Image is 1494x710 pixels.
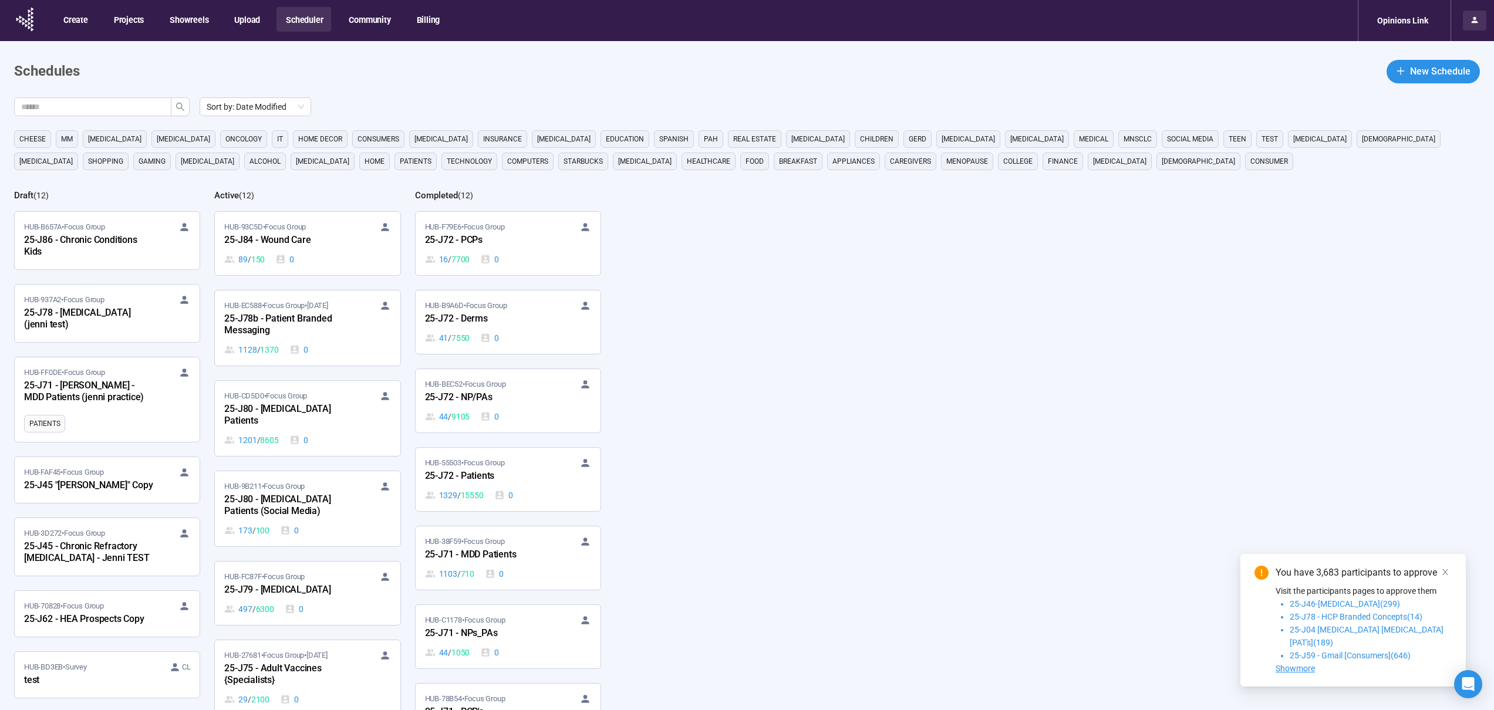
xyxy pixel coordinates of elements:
[285,603,303,616] div: 0
[24,378,153,405] div: 25-J71 - [PERSON_NAME] - MDD Patients (jenni practice)
[277,133,283,145] span: it
[306,651,328,660] time: [DATE]
[14,60,80,83] h1: Schedules
[1454,670,1482,698] div: Open Intercom Messenger
[249,155,281,167] span: alcohol
[618,155,672,167] span: [MEDICAL_DATA]
[425,233,554,248] div: 25-J72 - PCPs
[24,233,153,260] div: 25-J86 - Chronic Conditions Kids
[24,367,105,378] span: HUB-FF0DE • Focus Group
[15,518,200,576] a: HUB-3D272•Focus Group25-J45 - Chronic Refractory [MEDICAL_DATA] - Jenni TEST
[256,603,274,616] span: 6300
[224,233,353,248] div: 25-J84 - Wound Care
[252,524,256,537] span: /
[909,133,926,145] span: GERD
[224,603,274,616] div: 497
[215,562,400,625] a: HUB-FC87F•Focus Group25-J79 - [MEDICAL_DATA]497 / 63000
[339,7,399,32] button: Community
[224,481,305,492] span: HUB-9B211 • Focus Group
[451,253,470,266] span: 7700
[425,378,506,390] span: HUB-BEC52 • Focus Group
[24,466,104,478] span: HUB-FAF45 • Focus Group
[15,357,200,442] a: HUB-FF0DE•Focus Group25-J71 - [PERSON_NAME] - MDD Patients (jenni practice)Patients
[181,155,234,167] span: [MEDICAL_DATA]
[687,155,730,167] span: healthcare
[252,603,256,616] span: /
[224,402,353,429] div: 25-J80 - [MEDICAL_DATA] Patients
[415,190,458,201] h2: Completed
[224,693,269,706] div: 29
[1290,651,1411,660] span: 25-J59 - Gmail [Consumers](646)
[1410,64,1471,79] span: New Schedule
[257,343,261,356] span: /
[425,253,470,266] div: 16
[746,155,764,167] span: Food
[157,133,210,145] span: [MEDICAL_DATA]
[461,489,484,502] span: 15550
[224,221,306,233] span: HUB-93C5D • Focus Group
[1362,133,1435,145] span: [DEMOGRAPHIC_DATA]
[860,133,893,145] span: children
[425,469,554,484] div: 25-J72 - Patients
[480,332,499,344] div: 0
[1262,133,1278,145] span: Test
[1010,133,1064,145] span: [MEDICAL_DATA]
[447,155,492,167] span: technology
[275,253,294,266] div: 0
[1276,664,1315,673] span: Showmore
[1229,133,1246,145] span: Teen
[15,212,200,269] a: HUB-B657A•Focus Group25-J86 - Chronic Conditions Kids
[280,693,299,706] div: 0
[224,343,278,356] div: 1128
[1276,566,1452,580] div: You have 3,683 participants to approve
[448,253,451,266] span: /
[24,294,104,306] span: HUB-937A2 • Focus Group
[448,332,451,344] span: /
[61,133,73,145] span: MM
[289,343,308,356] div: 0
[224,583,353,598] div: 25-J79 - [MEDICAL_DATA]
[425,646,470,659] div: 44
[659,133,689,145] span: Spanish
[54,7,96,32] button: Create
[425,626,554,641] div: 25-J71 - NPs_PAs
[182,661,191,673] span: CL
[1048,155,1078,167] span: finance
[507,155,548,167] span: computers
[224,661,353,688] div: 25-J75 - Adult Vaccines {Specialists}
[260,343,278,356] span: 1370
[215,290,400,366] a: HUB-EC588•Focus Group•[DATE]25-J78b - Patient Branded Messaging1128 / 13700
[458,191,473,200] span: ( 12 )
[224,253,265,266] div: 89
[24,221,105,233] span: HUB-B657A • Focus Group
[24,673,153,688] div: test
[407,7,448,32] button: Billing
[15,591,200,637] a: HUB-70828•Focus Group25-J62 - HEA Prospects Copy
[239,191,254,200] span: ( 12 )
[88,155,123,167] span: shopping
[24,661,87,673] span: HUB-BD3EB • Survey
[215,212,400,275] a: HUB-93C5D•Focus Group25-J84 - Wound Care89 / 1500
[416,290,601,354] a: HUB-B9A6D•Focus Group25-J72 - Derms41 / 75500
[257,434,261,447] span: /
[1124,133,1152,145] span: mnsclc
[400,155,431,167] span: Patients
[225,133,262,145] span: oncology
[289,434,308,447] div: 0
[461,567,474,580] span: 710
[416,212,601,275] a: HUB-F79E6•Focus Group25-J72 - PCPs16 / 77000
[451,646,470,659] span: 1050
[251,693,269,706] span: 2100
[1396,66,1405,76] span: plus
[416,526,601,590] a: HUB-38F59•Focus Group25-J71 - MDD Patients1103 / 7100
[416,369,601,432] a: HUB-BEC52•Focus Group25-J72 - NP/PAs44 / 91050
[224,571,305,583] span: HUB-FC87F • Focus Group
[160,7,217,32] button: Showreels
[280,524,299,537] div: 0
[29,418,60,430] span: Patients
[425,614,505,626] span: HUB-C1178 • Focus Group
[260,434,278,447] span: 8605
[248,693,251,706] span: /
[494,489,513,502] div: 0
[1290,612,1422,621] span: 25-J78 - HCP Branded Concepts(14)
